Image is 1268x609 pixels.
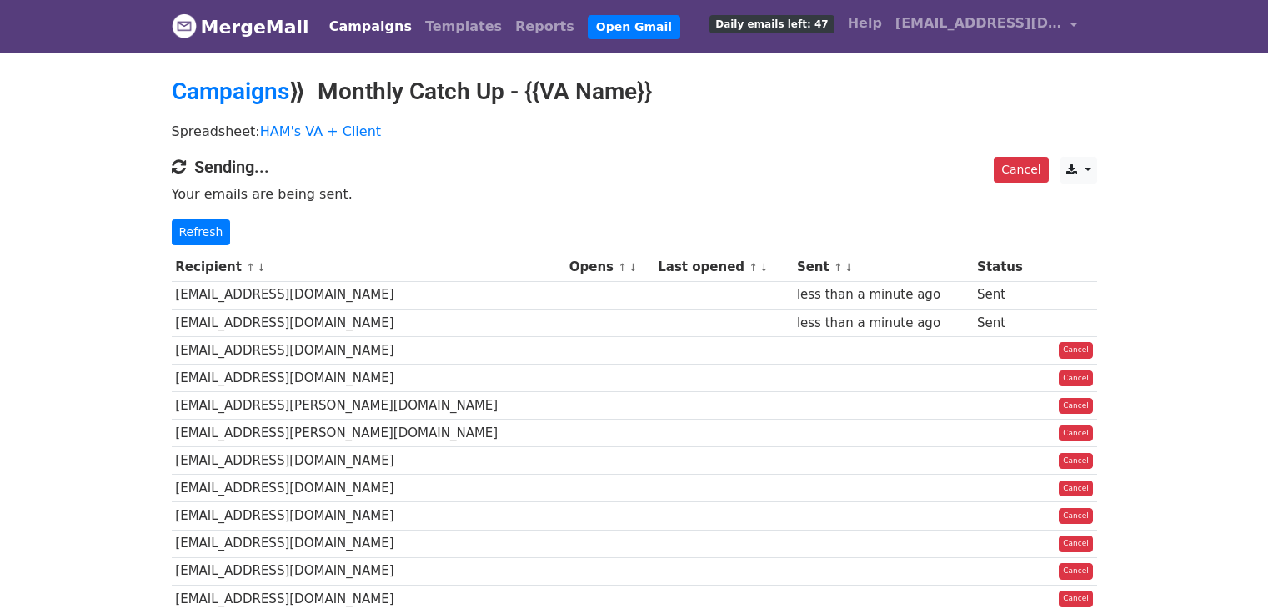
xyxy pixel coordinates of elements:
[841,7,889,40] a: Help
[973,254,1037,281] th: Status
[834,261,843,274] a: ↑
[797,314,970,333] div: less than a minute ago
[654,254,793,281] th: Last opened
[588,15,680,39] a: Open Gmail
[759,261,769,274] a: ↓
[172,157,1097,177] h4: Sending...
[323,10,418,43] a: Campaigns
[629,261,638,274] a: ↓
[703,7,840,40] a: Daily emails left: 47
[1059,425,1093,442] a: Cancel
[895,13,1062,33] span: [EMAIL_ADDRESS][DOMAIN_NAME]
[172,219,231,245] a: Refresh
[172,78,289,105] a: Campaigns
[172,254,565,281] th: Recipient
[1059,398,1093,415] a: Cancel
[172,364,565,391] td: [EMAIL_ADDRESS][DOMAIN_NAME]
[618,261,627,274] a: ↑
[172,13,197,38] img: MergeMail logo
[418,10,509,43] a: Templates
[172,9,309,44] a: MergeMail
[1059,370,1093,387] a: Cancel
[172,123,1097,140] p: Spreadsheet:
[172,557,565,585] td: [EMAIL_ADDRESS][DOMAIN_NAME]
[246,261,255,274] a: ↑
[172,336,565,364] td: [EMAIL_ADDRESS][DOMAIN_NAME]
[1059,342,1093,359] a: Cancel
[1059,508,1093,525] a: Cancel
[793,254,973,281] th: Sent
[509,10,581,43] a: Reports
[889,7,1084,46] a: [EMAIL_ADDRESS][DOMAIN_NAME]
[1059,453,1093,470] a: Cancel
[172,185,1097,203] p: Your emails are being sent.
[260,123,381,139] a: HAM's VA + Client
[172,502,565,530] td: [EMAIL_ADDRESS][DOMAIN_NAME]
[844,261,854,274] a: ↓
[172,309,565,336] td: [EMAIL_ADDRESS][DOMAIN_NAME]
[749,261,758,274] a: ↑
[257,261,266,274] a: ↓
[172,78,1097,106] h2: ⟫ Monthly Catch Up - {{VA Name}}
[172,475,565,502] td: [EMAIL_ADDRESS][DOMAIN_NAME]
[797,285,970,304] div: less than a minute ago
[1059,591,1093,607] a: Cancel
[172,530,565,557] td: [EMAIL_ADDRESS][DOMAIN_NAME]
[172,392,565,420] td: [EMAIL_ADDRESS][PERSON_NAME][DOMAIN_NAME]
[1059,481,1093,497] a: Cancel
[172,281,565,309] td: [EMAIL_ADDRESS][DOMAIN_NAME]
[973,281,1037,309] td: Sent
[172,420,565,447] td: [EMAIL_ADDRESS][PERSON_NAME][DOMAIN_NAME]
[973,309,1037,336] td: Sent
[565,254,654,281] th: Opens
[1059,536,1093,552] a: Cancel
[994,157,1048,183] a: Cancel
[1059,563,1093,580] a: Cancel
[172,447,565,475] td: [EMAIL_ADDRESS][DOMAIN_NAME]
[709,15,834,33] span: Daily emails left: 47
